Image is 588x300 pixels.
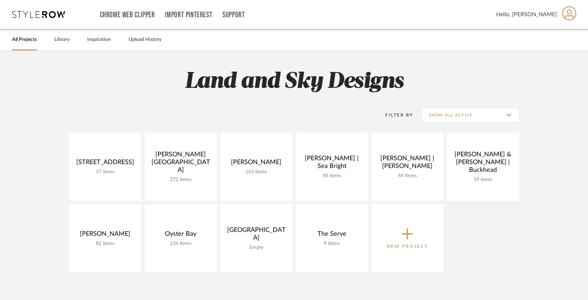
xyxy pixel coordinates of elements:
[87,35,111,44] a: Inspiration
[302,155,362,173] div: [PERSON_NAME] | Sea Bright
[377,173,438,179] div: 44 items
[54,35,70,44] a: Library
[302,173,362,179] div: 58 items
[372,204,444,272] button: New Project
[12,35,37,44] a: All Projects
[100,12,155,18] a: Chrome Web Clipper
[150,177,211,183] div: 272 items
[165,12,212,18] a: Import Pinterest
[387,243,428,250] p: New Project
[302,230,362,241] div: The Serve
[150,151,211,177] div: [PERSON_NAME][GEOGRAPHIC_DATA]
[302,241,362,247] div: 9 items
[75,158,136,169] div: [STREET_ADDRESS]
[150,230,211,241] div: Oyster Bay
[376,112,414,119] div: Filter By
[40,68,548,95] h2: Land and Sky Designs
[150,241,211,247] div: 134 items
[226,158,287,169] div: [PERSON_NAME]
[129,35,161,44] a: Upload History
[226,169,287,175] div: 163 items
[75,241,136,247] div: 82 items
[377,155,438,173] div: [PERSON_NAME] | [PERSON_NAME]
[453,177,513,183] div: 19 items
[222,12,245,18] a: Support
[75,169,136,175] div: 17 items
[75,230,136,241] div: [PERSON_NAME]
[453,151,513,177] div: [PERSON_NAME] & [PERSON_NAME] | Buckhead
[496,10,557,19] span: Hello, [PERSON_NAME]
[226,245,287,251] div: Empty
[226,226,287,245] div: [GEOGRAPHIC_DATA]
